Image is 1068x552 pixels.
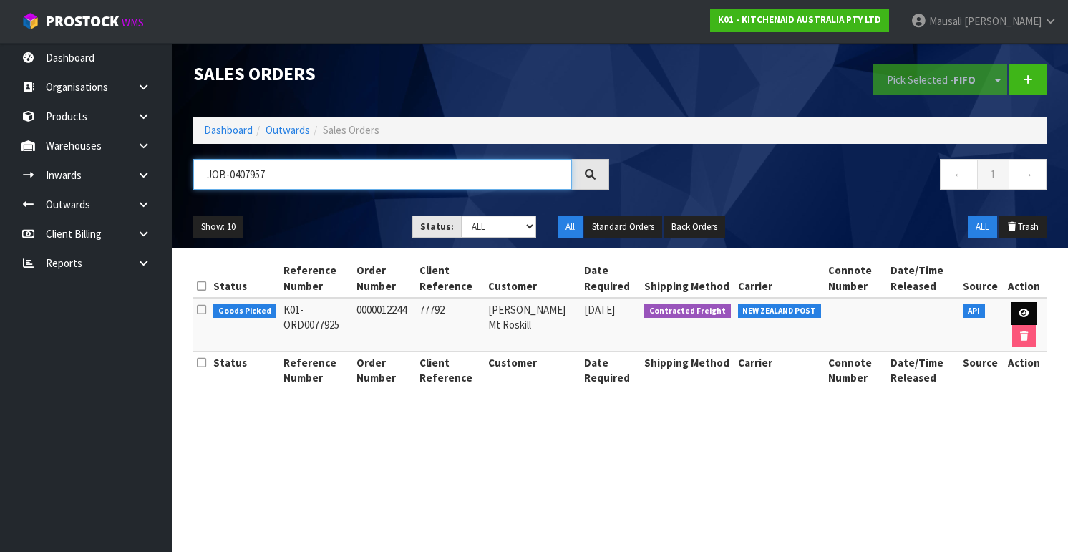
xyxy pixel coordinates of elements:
th: Reference Number [280,352,353,389]
th: Connote Number [825,352,886,389]
th: Carrier [734,259,825,298]
button: Trash [999,216,1047,238]
input: Search sales orders [193,159,572,190]
th: Source [959,352,1001,389]
th: Client Reference [416,259,485,298]
strong: FIFO [953,73,976,87]
th: Source [959,259,1001,298]
img: cube-alt.png [21,12,39,30]
td: 0000012244 [353,298,416,352]
span: Mausali [929,14,962,28]
th: Date/Time Released [887,352,960,389]
span: NEW ZEALAND POST [738,304,822,319]
th: Connote Number [825,259,886,298]
th: Customer [485,352,581,389]
small: WMS [122,16,144,29]
td: K01-ORD0077925 [280,298,353,352]
button: Pick Selected -FIFO [873,64,989,95]
th: Action [1001,259,1047,298]
button: Standard Orders [584,216,662,238]
a: Outwards [266,123,310,137]
span: Goods Picked [213,304,276,319]
th: Order Number [353,352,416,389]
th: Status [210,259,280,298]
a: 1 [977,159,1009,190]
th: Shipping Method [641,352,734,389]
strong: K01 - KITCHENAID AUSTRALIA PTY LTD [718,14,881,26]
span: ProStock [46,12,119,31]
th: Action [1001,352,1047,389]
th: Reference Number [280,259,353,298]
th: Carrier [734,352,825,389]
button: Show: 10 [193,216,243,238]
nav: Page navigation [631,159,1047,194]
td: [PERSON_NAME] Mt Roskill [485,298,581,352]
h1: Sales Orders [193,64,609,84]
th: Date Required [581,352,641,389]
span: Sales Orders [323,123,379,137]
span: API [963,304,985,319]
a: Dashboard [204,123,253,137]
span: Contracted Freight [644,304,731,319]
th: Date Required [581,259,641,298]
button: All [558,216,583,238]
td: 77792 [416,298,485,352]
th: Order Number [353,259,416,298]
button: ALL [968,216,997,238]
a: → [1009,159,1047,190]
th: Client Reference [416,352,485,389]
a: ← [940,159,978,190]
a: K01 - KITCHENAID AUSTRALIA PTY LTD [710,9,889,32]
span: [PERSON_NAME] [964,14,1042,28]
th: Shipping Method [641,259,734,298]
th: Date/Time Released [887,259,960,298]
th: Status [210,352,280,389]
strong: Status: [420,221,454,233]
button: Back Orders [664,216,725,238]
span: [DATE] [584,303,615,316]
th: Customer [485,259,581,298]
